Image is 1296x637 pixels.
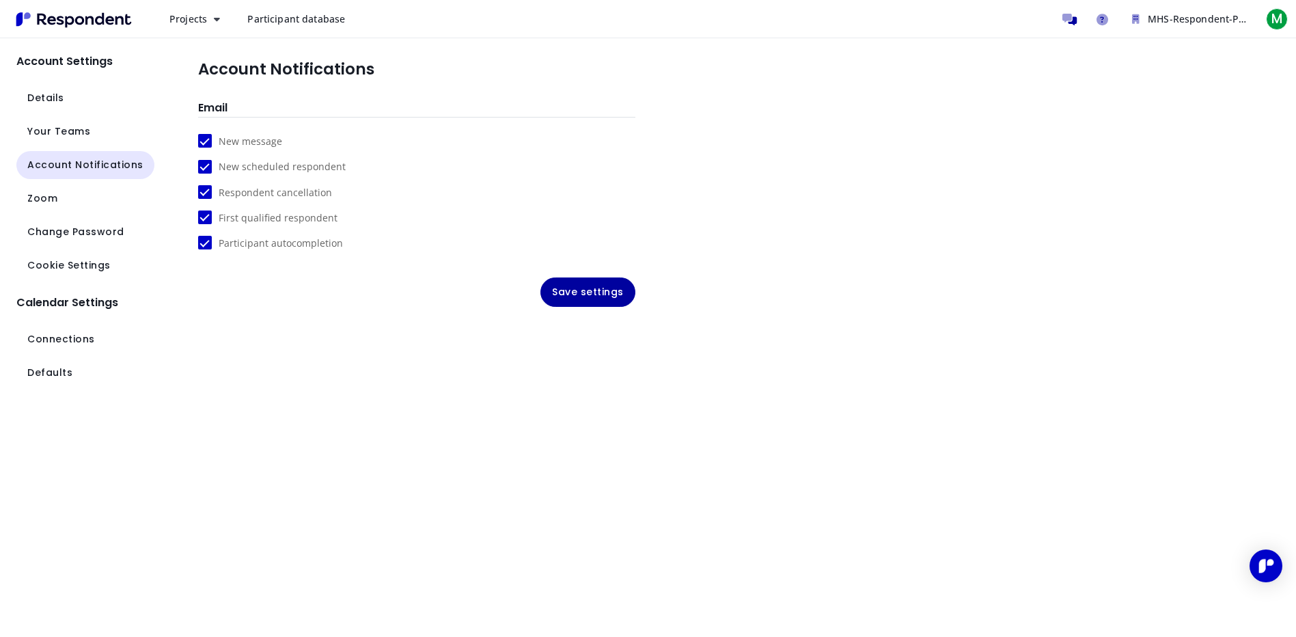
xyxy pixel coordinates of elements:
div: Respondent cancellation [219,186,332,200]
button: Navigate to Your Teams [16,118,154,146]
span: Zoom [27,191,57,206]
span: Projects [169,12,207,25]
md-checkbox: Participant autocompletion [198,236,343,250]
button: Save settings [540,277,635,307]
md-checkbox: First qualified respondent [198,211,337,225]
md-checkbox: New scheduled respondent [198,159,346,174]
div: Open Intercom Messenger [1250,550,1282,582]
span: Details [27,91,64,105]
md-checkbox: New message [198,134,282,148]
span: Account Notifications [27,158,143,172]
img: Respondent [11,8,137,31]
button: Navigate to Connections [16,325,154,353]
span: Save settings [552,285,624,299]
button: MHS-Respondent-Participant Team [1121,7,1258,31]
div: First qualified respondent [219,211,337,225]
span: Connections [27,332,95,347]
h2: Calendar Settings [16,296,154,309]
span: Change Password [27,225,124,239]
a: Message participants [1056,5,1083,33]
div: New scheduled respondent [219,160,346,174]
button: Navigate to Change Password [16,218,154,246]
div: Participant autocompletion [219,236,343,250]
span: M [1266,8,1288,30]
span: Cookie Settings [27,258,111,273]
h2: Account Settings [16,55,154,68]
button: Navigate to Zoom [16,185,154,213]
button: Projects [158,7,231,31]
span: Your Teams [27,124,90,139]
span: Participant database [247,12,345,25]
a: Participant database [236,7,356,31]
button: Navigate to Account Notifications [16,151,154,179]
a: Help and support [1088,5,1116,33]
h1: Account Notifications [198,60,374,79]
div: New message [219,135,282,148]
h2: Email [198,101,635,118]
button: Navigate to Cookie Settings [16,252,154,280]
span: Defaults [27,366,72,380]
md-checkbox: Respondent cancellation [198,185,332,199]
button: Navigate to Defaults [16,359,154,387]
button: M [1263,7,1291,31]
button: Navigate to Details [16,84,154,112]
